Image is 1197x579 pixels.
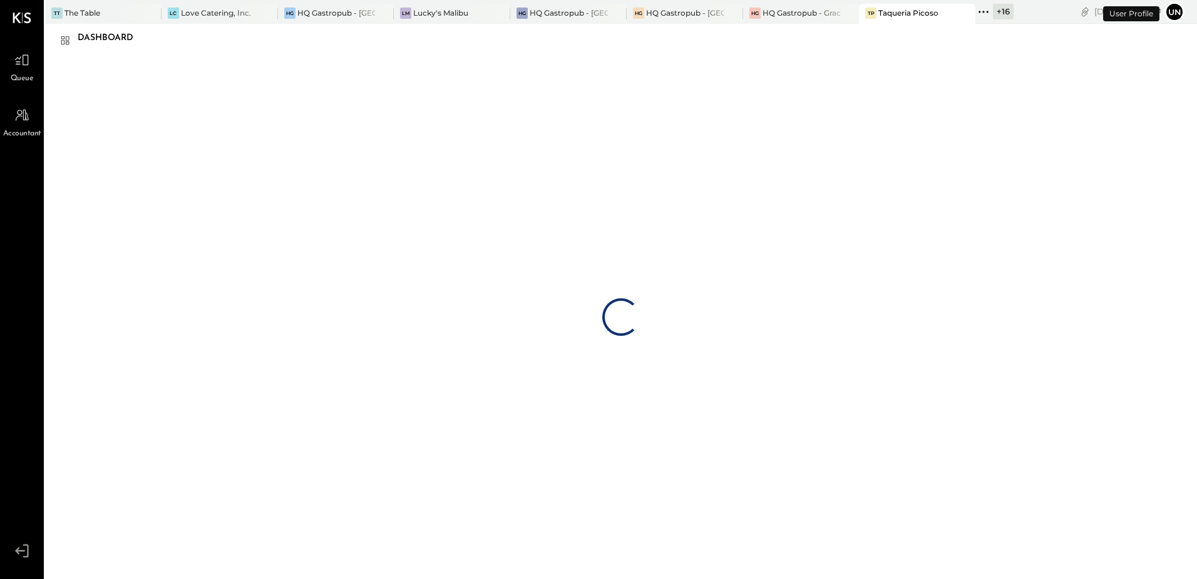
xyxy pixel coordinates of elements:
[284,8,295,19] div: HG
[413,8,468,18] div: Lucky's Malibu
[993,4,1014,19] div: + 16
[516,8,528,19] div: HG
[78,28,146,48] div: Dashboard
[865,8,876,19] div: TP
[749,8,761,19] div: HG
[530,8,608,18] div: HQ Gastropub - [GEOGRAPHIC_DATA]
[646,8,724,18] div: HQ Gastropub - [GEOGRAPHIC_DATA]
[51,8,63,19] div: TT
[11,73,34,85] span: Queue
[168,8,179,19] div: LC
[64,8,100,18] div: The Table
[3,128,41,140] span: Accountant
[1,48,43,85] a: Queue
[1103,6,1159,21] div: User Profile
[400,8,411,19] div: LM
[878,8,938,18] div: Taqueria Picoso
[633,8,644,19] div: HG
[1,103,43,140] a: Accountant
[181,8,251,18] div: Love Catering, Inc.
[1079,5,1091,18] div: copy link
[297,8,376,18] div: HQ Gastropub - [GEOGRAPHIC_DATA][PERSON_NAME]
[1094,6,1161,18] div: [DATE]
[763,8,841,18] div: HQ Gastropub - Graceland Speakeasy
[1164,2,1184,22] button: Un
